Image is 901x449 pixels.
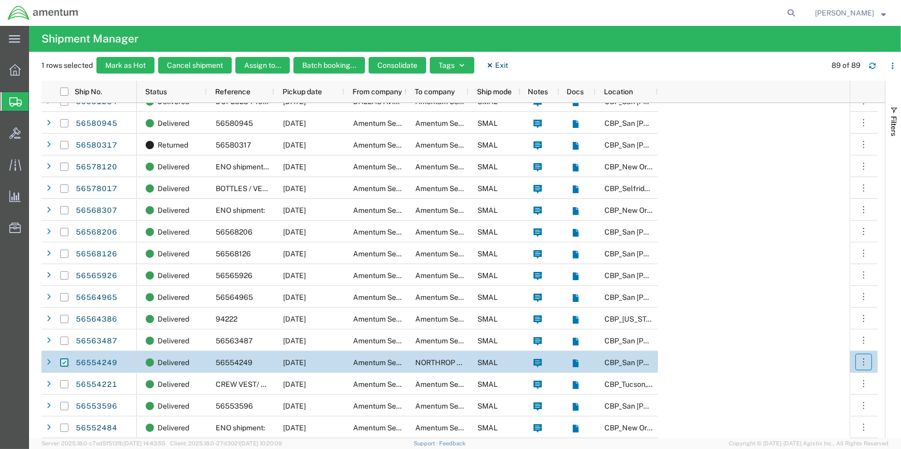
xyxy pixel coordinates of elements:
[293,57,365,74] button: Batch booking...
[477,119,498,127] span: SMAL
[604,271,773,280] span: CBP_San Angelo, TX_WSA
[832,60,861,71] div: 89 of 89
[477,380,498,388] span: SMAL
[415,358,511,367] span: NORTHROP GRUMMAN CBP
[41,26,138,52] h4: Shipment Manager
[158,156,189,178] span: Delivered
[283,163,306,171] span: 08/22/2025
[216,184,276,193] span: BOTTLES / VESTS
[216,358,252,367] span: 56554249
[604,380,723,388] span: CBP_Tucson, AZ_WTU
[283,271,306,280] span: 08/21/2025
[477,315,498,323] span: SMAL
[477,402,498,410] span: SMAL
[604,293,773,301] span: CBP_San Angelo, TX_WSA
[477,250,498,258] span: SMAL
[477,88,512,96] span: Ship mode
[41,440,165,446] span: Server: 2025.18.0-c7ad5f513fb
[604,88,633,96] span: Location
[75,181,118,197] a: 56578017
[353,206,431,214] span: Amentum Services, Inc.
[415,337,491,345] span: Amentum Services, Inc
[283,402,306,410] span: 08/20/2025
[353,424,431,432] span: Amentum Services, Inc.
[414,440,440,446] a: Support
[216,424,265,432] span: ENO shipment:
[477,358,498,367] span: SMAL
[353,163,431,171] span: Amentum Services, Inc.
[145,88,167,96] span: Status
[158,395,189,417] span: Delivered
[477,271,498,280] span: SMAL
[216,380,288,388] span: CREW VEST/ 5 EACH
[415,271,493,280] span: Amentum Services, Inc.
[353,119,429,127] span: Amentum Services, Inc
[75,420,118,437] a: 56552484
[158,134,188,156] span: Returned
[7,5,79,21] img: logo
[353,271,429,280] span: Amentum Services, Inc
[216,119,253,127] span: 56580945
[216,337,252,345] span: 56563487
[170,440,282,446] span: Client: 2025.18.0-27d3021
[216,271,252,280] span: 56565926
[415,141,493,149] span: Amentum Services, Inc.
[215,88,250,96] span: Reference
[815,7,874,19] span: Donald Frederiksen
[216,228,252,236] span: 56568206
[604,206,697,214] span: CBP_New Orleans, LA_ENO
[477,184,498,193] span: SMAL
[75,355,118,371] a: 56554249
[477,206,498,214] span: SMAL
[477,337,498,345] span: SMAL
[216,402,253,410] span: 56553596
[283,250,306,258] span: 08/21/2025
[353,358,429,367] span: Amentum Services, Inc
[604,337,773,345] span: CBP_San Angelo, TX_WSA
[283,88,322,96] span: Pickup date
[353,141,429,149] span: Amentum Services, Inc
[283,184,306,193] span: 08/22/2025
[158,112,189,134] span: Delivered
[75,137,118,154] a: 56580317
[216,250,251,258] span: 56568126
[240,440,282,446] span: [DATE] 10:20:09
[604,163,697,171] span: CBP_New Orleans, LA_ENO
[216,206,265,214] span: ENO shipment:
[353,250,429,258] span: Amentum Services, Inc
[604,141,773,149] span: CBP_San Angelo, TX_WSA
[158,57,232,74] button: Cancel shipment
[216,141,251,149] span: 56580317
[353,293,429,301] span: Amentum Services, Inc
[158,373,189,395] span: Delivered
[477,228,498,236] span: SMAL
[283,424,306,432] span: 08/20/2025
[158,330,189,352] span: Delivered
[75,202,118,219] a: 56568307
[158,221,189,243] span: Delivered
[158,286,189,308] span: Delivered
[158,352,189,373] span: Delivered
[123,440,165,446] span: [DATE] 14:43:55
[567,88,584,96] span: Docs
[353,184,429,193] span: Amentum Services, Inc
[415,424,491,432] span: Amentum Services, Inc
[75,398,118,415] a: 56553596
[283,141,306,149] span: 08/22/2025
[477,163,498,171] span: SMAL
[890,116,898,136] span: Filters
[216,293,253,301] span: 56564965
[283,380,306,388] span: 08/20/2025
[604,424,697,432] span: CBP_New Orleans, LA_ENO
[158,417,189,439] span: Delivered
[158,178,189,199] span: Delivered
[75,246,118,263] a: 56568126
[96,57,154,74] button: Mark as Hot
[283,228,306,236] span: 08/21/2025
[158,199,189,221] span: Delivered
[477,293,498,301] span: SMAL
[283,315,306,323] span: 08/21/2025
[439,440,466,446] a: Feedback
[235,57,290,74] button: Assign to...
[75,289,118,306] a: 56564965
